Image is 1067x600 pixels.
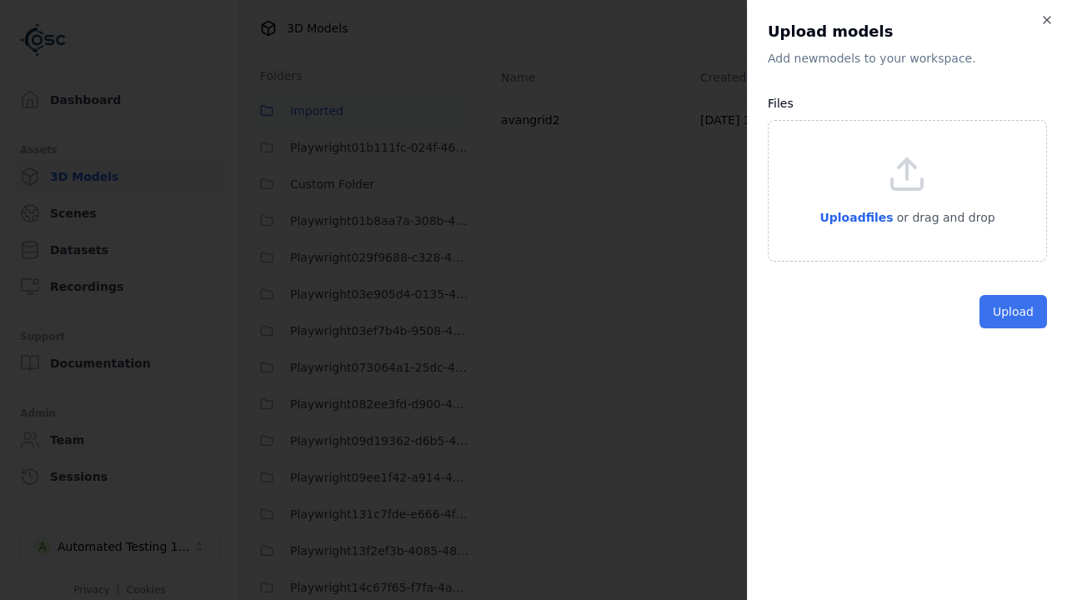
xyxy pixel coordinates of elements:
[894,207,995,227] p: or drag and drop
[819,211,893,224] span: Upload files
[768,20,1047,43] h2: Upload models
[768,97,794,110] label: Files
[979,295,1047,328] button: Upload
[768,50,1047,67] p: Add new model s to your workspace.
